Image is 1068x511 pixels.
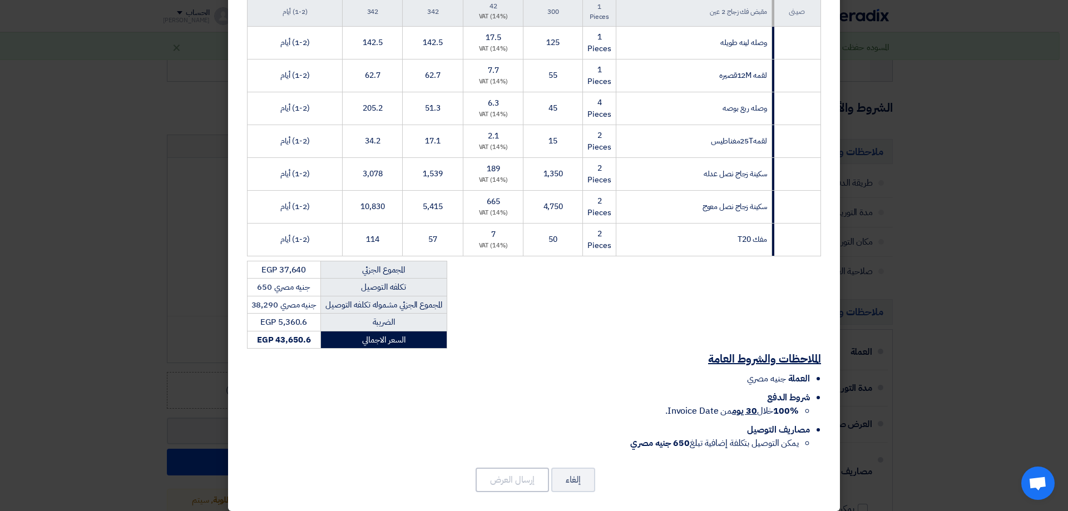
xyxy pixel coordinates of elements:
span: 125 [546,37,560,48]
span: 15 [548,135,557,147]
span: جنيه مصري 650 [257,281,310,293]
span: 2 Pieces [587,130,611,153]
span: سكينة زجاج نصل معوج [703,201,767,212]
a: دردشة مفتوحة [1021,467,1055,500]
span: 17.1 [425,135,441,147]
span: لقمه25Tمغناطيس [711,135,767,147]
span: 189 [487,163,500,175]
span: جنيه مصري [747,372,785,385]
button: إرسال العرض [476,468,549,492]
span: 6.3 [488,97,499,109]
span: 142.5 [423,37,443,48]
td: المجموع الجزئي مشموله تكلفه التوصيل [320,296,447,314]
span: 34.2 [365,135,380,147]
div: (14%) VAT [468,44,518,54]
td: السعر الاجمالي [320,331,447,349]
td: المجموع الجزئي [320,261,447,279]
div: (14%) VAT [468,12,518,22]
span: 665 [487,196,500,207]
span: خلال من Invoice Date. [665,404,799,418]
span: 50 [548,234,557,245]
span: 62.7 [425,70,441,81]
span: 45 [548,102,557,114]
span: مقبض فك زجاج 2 عين [710,7,767,17]
span: (1-2) أيام [280,201,310,212]
span: 4,750 [543,201,563,212]
u: الملاحظات والشروط العامة [708,350,821,367]
span: 114 [366,234,379,245]
span: 2.1 [488,130,499,142]
span: 1 Pieces [587,64,611,87]
button: إلغاء [551,468,595,492]
span: 55 [548,70,557,81]
li: يمكن التوصيل بتكلفة إضافية تبلغ [247,436,799,450]
span: 2 Pieces [587,228,611,251]
span: 342 [427,7,439,17]
span: 1 Pieces [590,2,609,22]
span: 10,830 [360,201,384,212]
span: 4 Pieces [587,97,611,120]
span: مصاريف التوصيل [747,423,810,436]
span: 2 Pieces [587,195,611,219]
span: (1-2) أيام [280,135,310,147]
span: جنيه مصري 38,290 [251,299,317,311]
u: 30 يوم [732,404,756,418]
span: 51.3 [425,102,441,114]
strong: 650 جنيه مصري [630,436,690,450]
span: 300 [547,7,559,17]
span: 57 [428,234,437,245]
span: شروط الدفع [767,391,810,404]
strong: 100% [773,404,799,418]
span: 2 Pieces [587,162,611,186]
strong: EGP 43,650.6 [257,334,311,346]
span: لقمه 12Mقصيره [719,70,767,81]
span: (1-2) أيام [283,7,308,17]
span: العملة [788,372,810,385]
span: 5,415 [423,201,443,212]
div: (14%) VAT [468,241,518,251]
span: (1-2) أيام [280,70,310,81]
td: EGP 37,640 [248,261,321,279]
div: (14%) VAT [468,176,518,185]
div: (14%) VAT [468,143,518,152]
span: 1,539 [423,168,443,180]
span: 142.5 [363,37,383,48]
div: (14%) VAT [468,209,518,218]
span: EGP 5,360.6 [260,316,307,328]
span: 342 [367,7,379,17]
span: (1-2) أيام [280,37,310,48]
div: (14%) VAT [468,77,518,87]
span: 1,350 [543,168,563,180]
span: 7.7 [488,65,499,76]
span: 205.2 [363,102,383,114]
span: 17.5 [486,32,501,43]
span: سكينة زجاج نصل عدله [704,168,767,180]
span: 1 Pieces [587,31,611,54]
span: مفك T20 [738,234,767,245]
div: (14%) VAT [468,110,518,120]
span: 62.7 [365,70,380,81]
span: 7 [491,229,496,240]
span: 42 [489,1,497,11]
span: (1-2) أيام [280,102,310,114]
td: تكلفه التوصيل [320,279,447,296]
span: 3,078 [363,168,383,180]
span: وصله ربع بوصه [723,102,767,114]
td: الضريبة [320,314,447,331]
span: (1-2) أيام [280,234,310,245]
span: وصله لينه طويله [720,37,767,48]
span: (1-2) أيام [280,168,310,180]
